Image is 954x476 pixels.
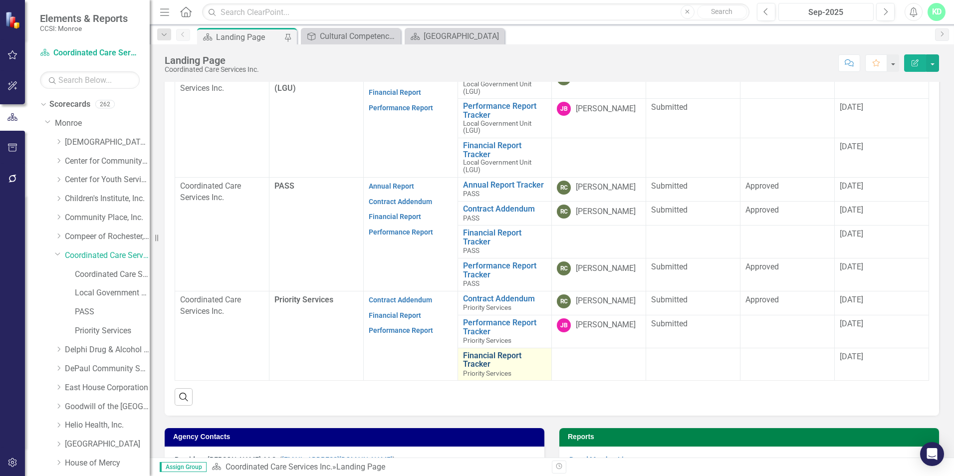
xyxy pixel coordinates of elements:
td: Double-Click to Edit [835,201,929,225]
div: Landing Page [216,31,282,43]
a: Contract Addendum [463,294,547,303]
td: Double-Click to Edit [175,177,269,291]
small: CCSI: Monroe [40,24,128,32]
a: Performance Report [369,326,433,334]
a: Financial Report Tracker [463,141,547,159]
td: Double-Click to Edit [740,68,835,99]
a: Contract Addendum [369,296,432,304]
td: Double-Click to Edit [740,138,835,178]
a: [GEOGRAPHIC_DATA] [407,30,502,42]
a: Financial Report [369,311,421,319]
span: [DATE] [840,319,863,328]
span: PASS [463,279,479,287]
td: Double-Click to Edit [363,68,458,178]
td: Double-Click to Edit [646,291,740,315]
button: KD [928,3,946,21]
td: Double-Click to Edit [646,226,740,258]
td: Double-Click to Edit Right Click for Context Menu [458,226,552,258]
a: Center for Youth Services, Inc. [65,174,150,186]
span: [DATE] [840,262,863,271]
span: Submitted [651,205,688,215]
span: Elements & Reports [40,12,128,24]
button: Sep-2025 [778,3,874,21]
span: [PERSON_NAME], M.S. ( ) [175,456,395,464]
a: Coordinated Care Services Inc. [65,250,150,261]
span: Submitted [651,181,688,191]
div: [PERSON_NAME] [576,295,636,307]
td: Double-Click to Edit [740,99,835,138]
a: Center for Community Alternatives [65,156,150,167]
a: [EMAIL_ADDRESS][DOMAIN_NAME] [282,456,393,464]
td: Double-Click to Edit Right Click for Context Menu [458,201,552,225]
a: Coordinated Care Services Inc. (MCOMH Internal) [75,269,150,280]
div: 262 [95,100,115,109]
a: [DEMOGRAPHIC_DATA] Charities Family & Community Services [65,137,150,148]
div: [PERSON_NAME] [576,206,636,218]
span: Approved [745,262,779,271]
td: Double-Click to Edit Right Click for Context Menu [458,291,552,315]
td: Double-Click to Edit [740,315,835,348]
td: Double-Click to Edit Right Click for Context Menu [458,258,552,291]
span: Search [711,7,732,15]
a: Delphi Drug & Alcohol Council [65,344,150,356]
td: Double-Click to Edit [552,348,646,381]
a: Coordinated Care Services Inc. [40,47,140,59]
div: RC [557,261,571,275]
span: Approved [745,295,779,304]
div: [PERSON_NAME] [576,103,636,115]
td: Double-Click to Edit Right Click for Context Menu [458,138,552,178]
span: [DATE] [840,295,863,304]
div: Landing Page [336,462,385,472]
p: Coordinated Care Services Inc. [180,294,264,317]
td: Double-Click to Edit [740,258,835,291]
td: Double-Click to Edit [740,226,835,258]
a: Performance Report Tracker [463,261,547,279]
span: Submitted [651,262,688,271]
td: Double-Click to Edit Right Click for Context Menu [458,68,552,99]
strong: President: [175,456,208,464]
a: Monroe [55,118,150,129]
td: Double-Click to Edit [646,177,740,201]
div: [PERSON_NAME] [576,182,636,193]
td: Double-Click to Edit [835,226,929,258]
td: Double-Click to Edit [646,258,740,291]
a: Board Member List [569,456,630,464]
span: Local Government Unit (LGU) [463,158,531,174]
div: Landing Page [165,55,259,66]
span: Priority Services [463,336,511,344]
span: [DATE] [840,352,863,361]
a: Goodwill of the [GEOGRAPHIC_DATA] [65,401,150,413]
a: Financial Report [369,213,421,221]
td: Double-Click to Edit [363,177,458,291]
td: Double-Click to Edit Right Click for Context Menu [458,315,552,348]
a: DePaul Community Services, lnc. [65,363,150,375]
a: Performance Report Tracker [463,102,547,119]
td: Double-Click to Edit [552,291,646,315]
td: Double-Click to Edit Right Click for Context Menu [458,99,552,138]
td: Double-Click to Edit Right Click for Context Menu [458,348,552,381]
input: Search ClearPoint... [202,3,749,21]
a: Scorecards [49,99,90,110]
div: [PERSON_NAME] [576,319,636,331]
td: Double-Click to Edit Right Click for Context Menu [458,177,552,201]
td: Double-Click to Edit [835,68,929,99]
div: » [212,462,544,473]
td: Double-Click to Edit [552,258,646,291]
td: Double-Click to Edit [835,348,929,381]
td: Double-Click to Edit [740,201,835,225]
td: Double-Click to Edit [835,177,929,201]
span: [DATE] [840,181,863,191]
td: Double-Click to Edit [835,138,929,178]
a: Helio Health, Inc. [65,420,150,431]
span: Approved [745,205,779,215]
td: Double-Click to Edit [552,99,646,138]
a: Annual Report Tracker [463,181,547,190]
td: Double-Click to Edit [646,348,740,381]
span: Submitted [651,102,688,112]
a: Financial Report [369,88,421,96]
img: ClearPoint Strategy [5,11,23,29]
div: Open Intercom Messenger [920,442,944,466]
a: Performance Report [369,104,433,112]
td: Double-Click to Edit [552,226,646,258]
td: Double-Click to Edit [175,291,269,381]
